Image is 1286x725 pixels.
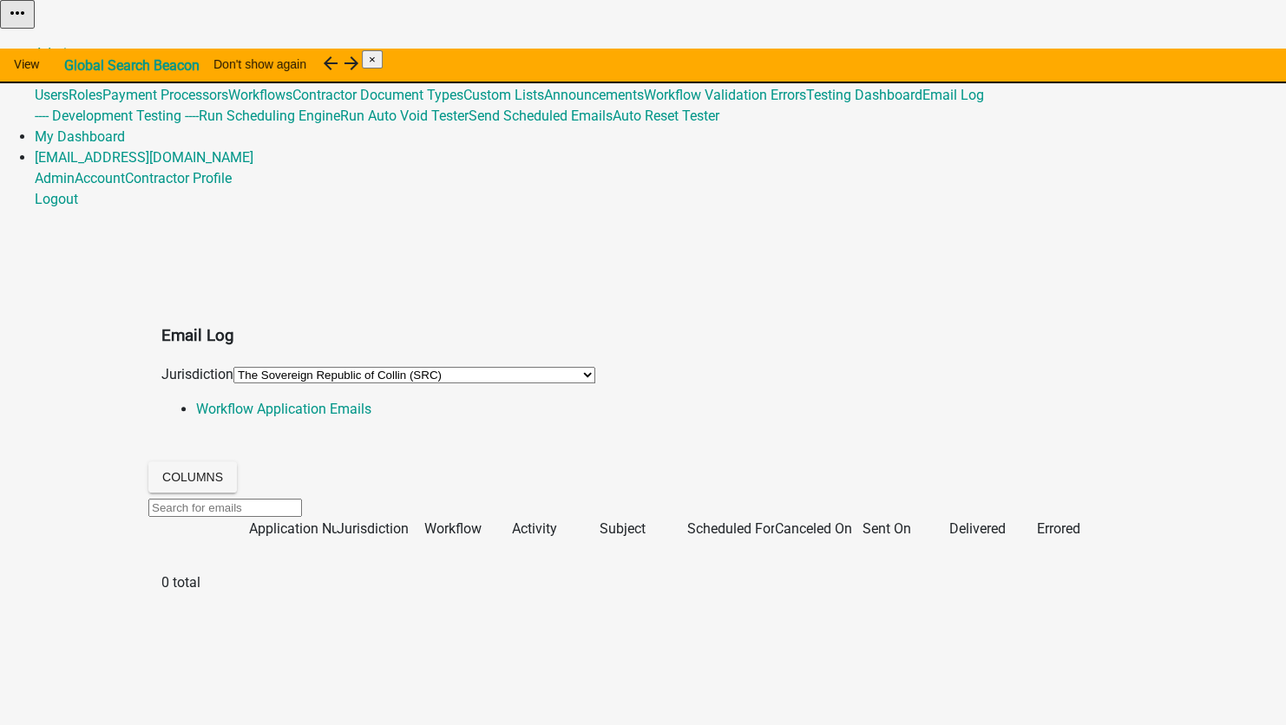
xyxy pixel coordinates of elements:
datatable-header-cell: Activity [512,518,600,540]
span: Scheduled For [686,520,774,537]
div: 0 total [161,572,1125,593]
a: Email Log [922,87,984,103]
datatable-header-cell: Delivered [949,518,1037,540]
a: [EMAIL_ADDRESS][DOMAIN_NAME] [35,149,253,166]
a: Users [35,87,69,103]
button: Don't show again [200,49,320,80]
a: Workflow Validation Errors [644,87,806,103]
datatable-header-cell: Scheduled For [686,518,774,540]
div: [EMAIL_ADDRESS][DOMAIN_NAME] [35,168,1286,210]
span: Application Number [249,520,371,537]
a: Announcements [544,87,644,103]
i: arrow_back [320,53,341,74]
span: Activity [512,520,557,537]
a: Custom Lists [463,87,544,103]
a: Workflow Application Emails [196,401,371,417]
a: Payment Processors [102,87,228,103]
datatable-header-cell: Subject [600,518,687,540]
a: Account [75,170,125,186]
a: Workflows [228,87,292,103]
i: arrow_forward [341,53,362,74]
datatable-header-cell: Jurisdiction [337,518,424,540]
datatable-header-cell: Canceled On [774,518,862,540]
input: Search for emails [148,499,302,517]
span: Delivered [949,520,1006,537]
button: Columns [148,461,237,493]
datatable-header-cell: Application Number [249,518,337,540]
a: Contractor Profile [125,170,232,186]
a: My Dashboard [35,128,125,145]
a: Roles [69,87,102,103]
a: Admin [35,170,75,186]
datatable-header-cell: Errored [1037,518,1125,540]
span: × [369,53,376,66]
datatable-header-cell: Sent On [862,518,949,540]
a: Auto Reset Tester [613,108,719,124]
span: Errored [1037,520,1080,537]
label: Jurisdiction [161,366,233,382]
datatable-header-cell: Workflow [424,518,512,540]
a: Admin [35,45,75,62]
span: Canceled On [774,520,851,537]
a: ---- Development Testing ---- [35,108,199,124]
a: Contractor Document Types [292,87,463,103]
span: Sent On [862,520,910,537]
a: Logout [35,191,78,207]
i: more_horiz [7,3,28,23]
strong: Global Search Beacon [64,57,200,74]
span: Workflow [424,520,482,537]
a: Send Scheduled Emails [469,108,613,124]
a: Run Auto Void Tester [340,108,469,124]
span: Subject [600,520,646,537]
h3: Email Log [161,323,1125,348]
button: Close [362,50,383,69]
a: Run Scheduling Engine [199,108,340,124]
a: Testing Dashboard [806,87,922,103]
span: Jurisdiction [337,520,409,537]
div: Global488 [35,85,1286,127]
